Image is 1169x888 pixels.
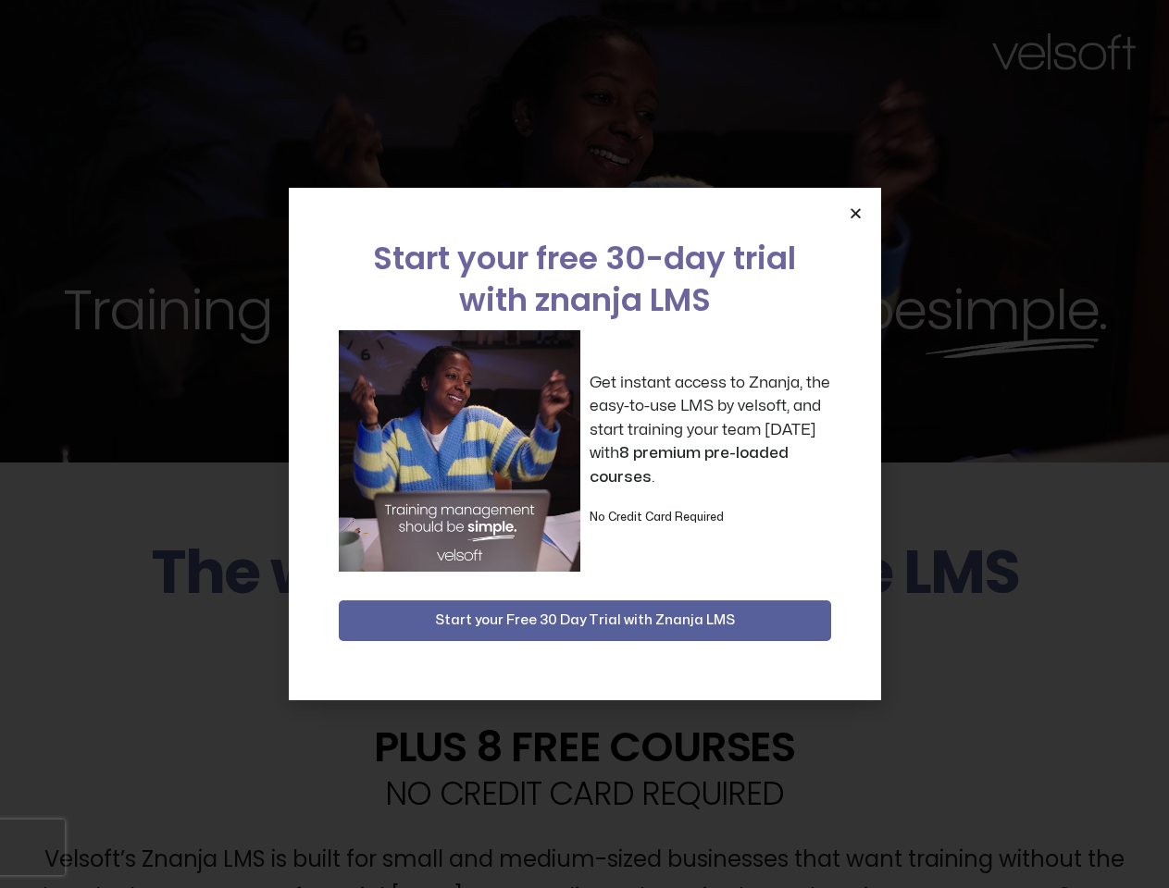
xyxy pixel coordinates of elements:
[339,600,831,641] button: Start your Free 30 Day Trial with Znanja LMS
[590,371,831,489] p: Get instant access to Znanja, the easy-to-use LMS by velsoft, and start training your team [DATE]...
[849,206,863,220] a: Close
[590,445,789,485] strong: 8 premium pre-loaded courses
[339,238,831,321] h2: Start your free 30-day trial with znanja LMS
[339,330,580,572] img: a woman sitting at her laptop dancing
[435,610,735,632] span: Start your Free 30 Day Trial with Znanja LMS
[590,512,724,523] strong: No Credit Card Required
